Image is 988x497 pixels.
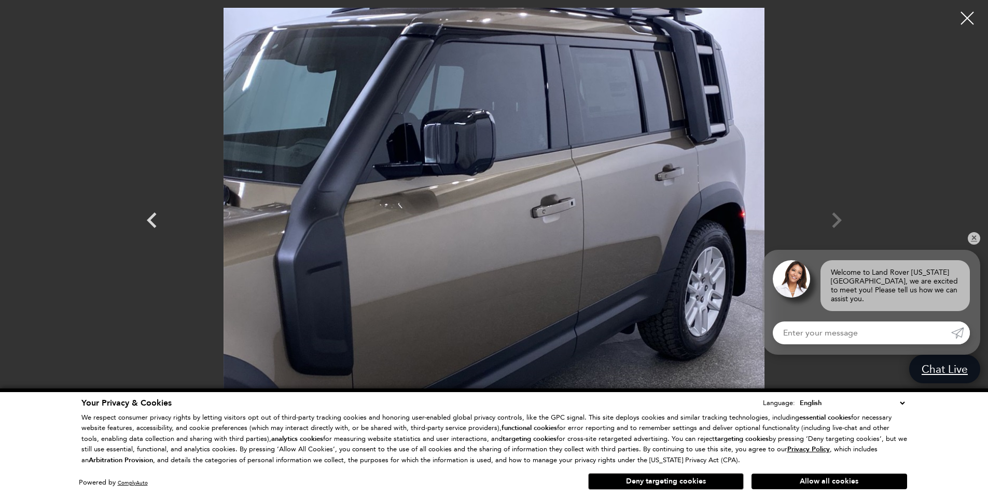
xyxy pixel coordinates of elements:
button: Allow all cookies [752,474,907,489]
strong: targeting cookies [715,434,769,444]
a: Chat Live [909,355,980,383]
span: Chat Live [916,362,973,376]
img: Agent profile photo [773,260,810,298]
div: Welcome to Land Rover [US_STATE][GEOGRAPHIC_DATA], we are excited to meet you! Please tell us how... [820,260,970,311]
div: Language: [763,399,795,406]
div: Previous [136,199,168,246]
div: Powered by [79,479,148,486]
strong: targeting cookies [503,434,556,444]
img: Used 2025 Brown Land Rover S image 29 [183,8,805,414]
a: ComplyAuto [118,479,148,486]
strong: Arbitration Provision [89,455,153,465]
span: Your Privacy & Cookies [81,397,172,409]
select: Language Select [797,397,907,409]
a: Submit [951,321,970,344]
p: We respect consumer privacy rights by letting visitors opt out of third-party tracking cookies an... [81,412,907,466]
button: Deny targeting cookies [588,473,744,490]
strong: functional cookies [502,423,557,433]
strong: essential cookies [799,413,851,422]
strong: analytics cookies [271,434,323,444]
input: Enter your message [773,321,951,344]
u: Privacy Policy [787,445,830,454]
